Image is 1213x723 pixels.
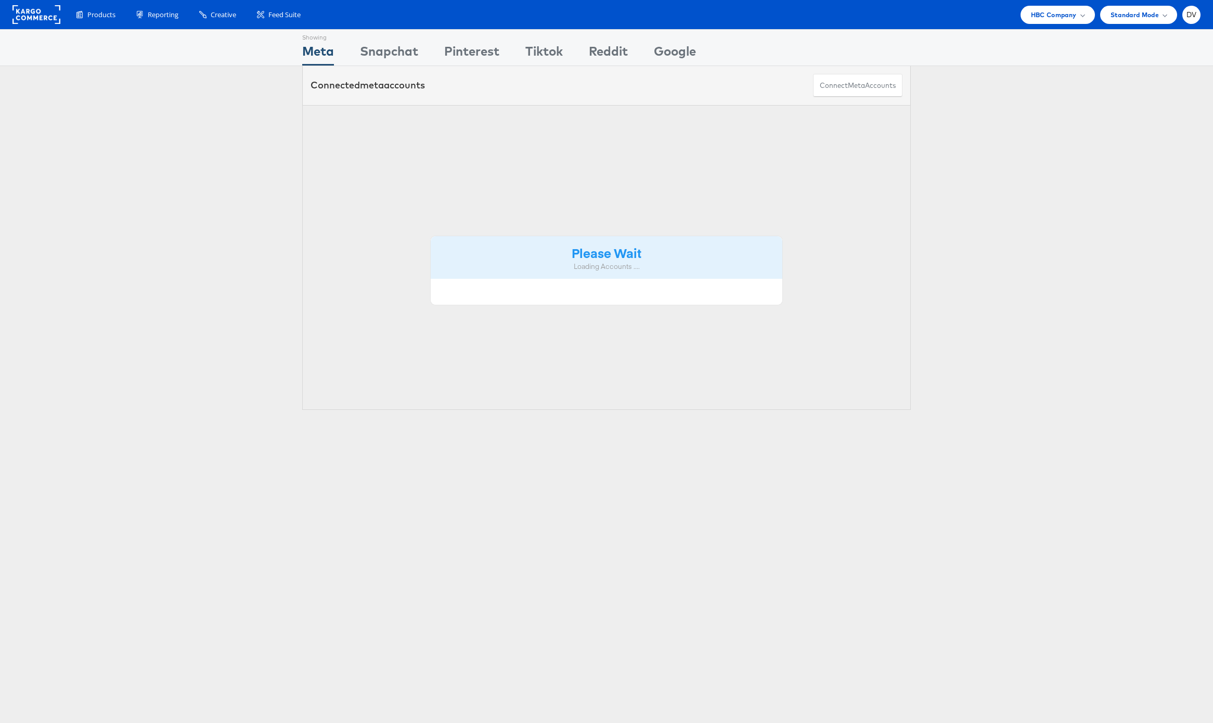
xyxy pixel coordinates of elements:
div: Tiktok [525,42,563,66]
div: Meta [302,42,334,66]
strong: Please Wait [572,244,641,261]
div: Showing [302,30,334,42]
div: Loading Accounts .... [438,262,775,272]
div: Reddit [589,42,628,66]
div: Google [654,42,696,66]
button: ConnectmetaAccounts [813,74,902,97]
span: meta [848,81,865,91]
span: Standard Mode [1111,9,1159,20]
div: Snapchat [360,42,418,66]
span: Feed Suite [268,10,301,20]
div: Pinterest [444,42,499,66]
span: DV [1186,11,1197,18]
span: Creative [211,10,236,20]
span: Products [87,10,115,20]
span: Reporting [148,10,178,20]
div: Connected accounts [311,79,425,92]
span: HBC Company [1031,9,1077,20]
span: meta [360,79,384,91]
